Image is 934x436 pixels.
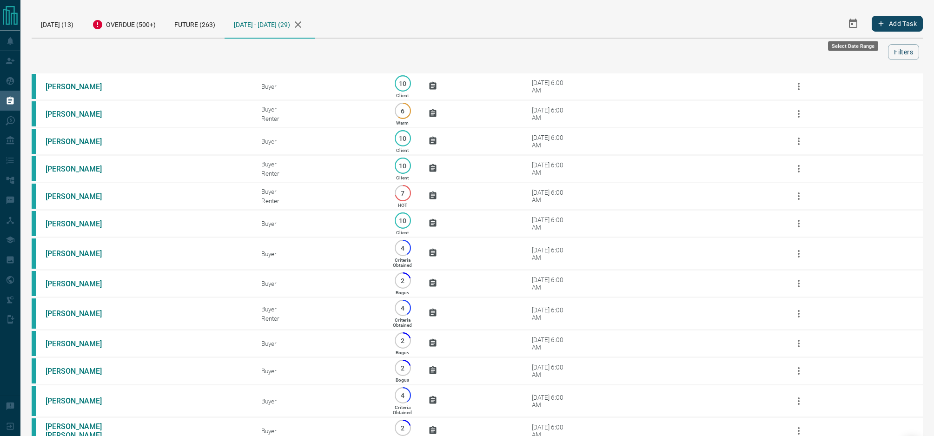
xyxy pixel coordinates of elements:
div: Buyer [261,340,377,347]
p: 2 [399,337,406,344]
p: Bogus [396,290,409,295]
div: Buyer [261,427,377,435]
p: 2 [399,364,406,371]
p: Bogus [396,377,409,383]
p: Warm [396,120,409,126]
div: [DATE] (13) [32,9,83,38]
div: Select Date Range [828,41,878,51]
div: condos.ca [32,298,36,329]
p: Client [396,230,409,235]
p: Client [396,175,409,180]
a: [PERSON_NAME] [46,279,115,288]
button: Add Task [872,16,923,32]
div: [DATE] 6:00 AM [532,363,571,378]
a: [PERSON_NAME] [46,367,115,376]
a: [PERSON_NAME] [46,165,115,173]
p: 10 [399,162,406,169]
div: [DATE] 6:00 AM [532,79,571,94]
div: condos.ca [32,129,36,154]
div: condos.ca [32,74,36,99]
div: [DATE] 6:00 AM [532,189,571,204]
div: Buyer [261,397,377,405]
div: condos.ca [32,101,36,126]
div: [DATE] 6:00 AM [532,161,571,176]
p: 4 [399,392,406,399]
div: Buyer [261,367,377,375]
a: [PERSON_NAME] [46,219,115,228]
div: Renter [261,315,377,322]
p: 2 [399,277,406,284]
div: [DATE] 6:00 AM [532,216,571,231]
a: [PERSON_NAME] [46,82,115,91]
p: 10 [399,135,406,142]
div: Renter [261,170,377,177]
p: 10 [399,217,406,224]
div: Buyer [261,106,377,113]
div: Renter [261,115,377,122]
p: Client [396,148,409,153]
div: Buyer [261,160,377,168]
div: [DATE] 6:00 AM [532,246,571,261]
div: [DATE] 6:00 AM [532,106,571,121]
div: [DATE] 6:00 AM [532,276,571,291]
div: condos.ca [32,238,36,269]
div: Renter [261,197,377,205]
p: HOT [398,203,407,208]
p: 2 [399,424,406,431]
div: [DATE] 6:00 AM [532,134,571,149]
div: Buyer [261,305,377,313]
p: 4 [399,244,406,251]
a: [PERSON_NAME] [46,110,115,119]
div: condos.ca [32,184,36,209]
p: 10 [399,80,406,87]
a: [PERSON_NAME] [46,192,115,201]
div: Buyer [261,138,377,145]
p: 6 [399,107,406,114]
a: [PERSON_NAME] [46,339,115,348]
div: [DATE] 6:00 AM [532,336,571,351]
div: Overdue (500+) [83,9,165,38]
div: [DATE] - [DATE] (29) [225,9,315,39]
p: Criteria Obtained [393,405,412,415]
p: Criteria Obtained [393,317,412,328]
div: Future (263) [165,9,225,38]
div: condos.ca [32,156,36,181]
div: Buyer [261,188,377,195]
div: Buyer [261,83,377,90]
div: condos.ca [32,358,36,383]
div: Buyer [261,220,377,227]
div: condos.ca [32,331,36,356]
p: 4 [399,304,406,311]
div: condos.ca [32,211,36,236]
button: Select Date Range [842,13,864,35]
a: [PERSON_NAME] [46,309,115,318]
a: [PERSON_NAME] [46,249,115,258]
div: Buyer [261,250,377,258]
div: [DATE] 6:00 AM [532,394,571,409]
p: Criteria Obtained [393,258,412,268]
button: Filters [888,44,919,60]
div: [DATE] 6:00 AM [532,306,571,321]
div: condos.ca [32,386,36,416]
div: condos.ca [32,271,36,296]
div: Buyer [261,280,377,287]
a: [PERSON_NAME] [46,137,115,146]
p: Bogus [396,350,409,355]
p: Client [396,93,409,98]
p: 7 [399,190,406,197]
a: [PERSON_NAME] [46,396,115,405]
